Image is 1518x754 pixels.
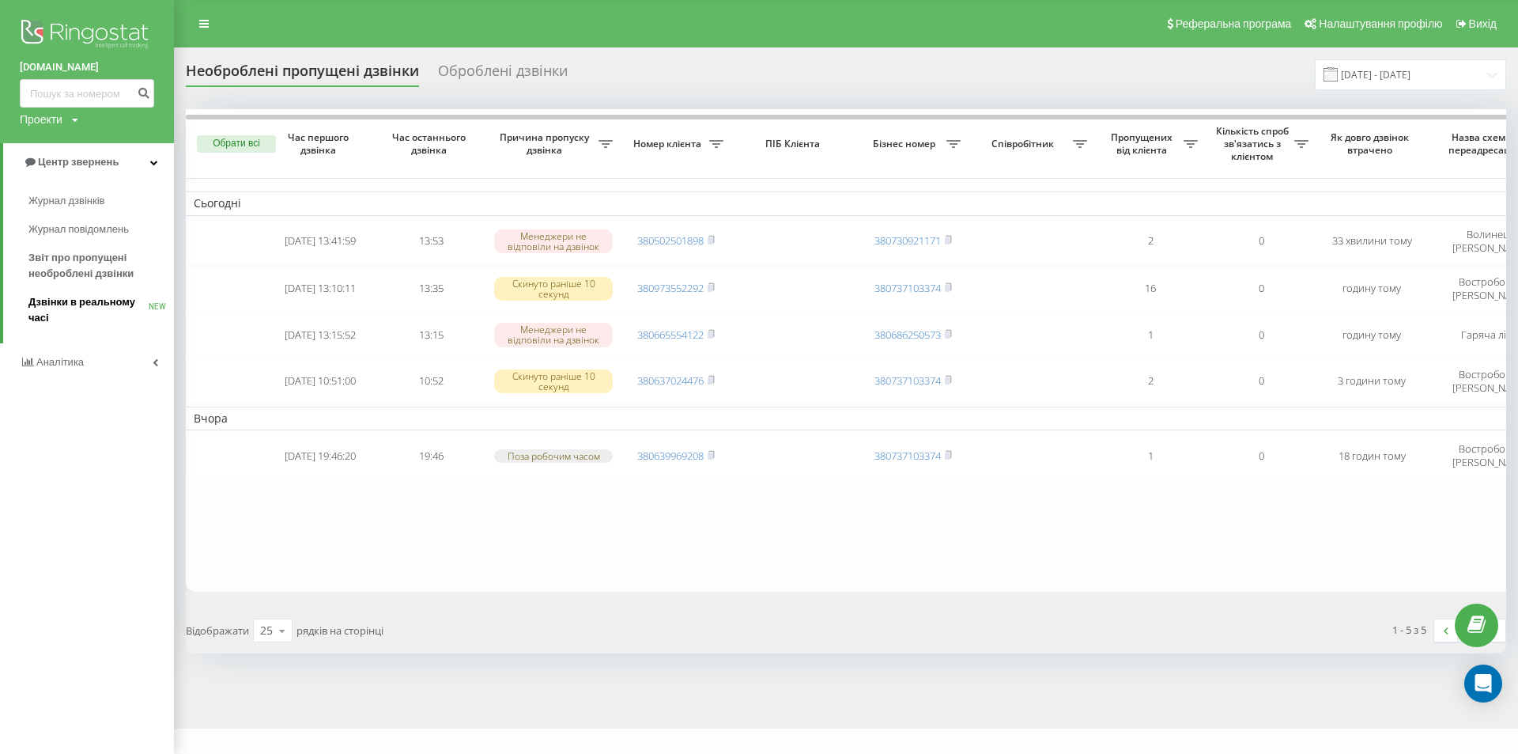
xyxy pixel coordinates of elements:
td: 1 [1095,314,1206,356]
td: 18 годин тому [1316,434,1427,478]
a: Журнал повідомлень [28,215,174,244]
span: Вихід [1469,17,1497,30]
span: Відображати [186,623,249,638]
a: 380502501898 [637,233,704,248]
td: годину тому [1316,267,1427,311]
td: 0 [1206,434,1316,478]
td: 13:15 [376,314,486,356]
span: Дзвінки в реальному часі [28,294,149,326]
td: [DATE] 13:10:11 [265,267,376,311]
td: 2 [1095,359,1206,404]
span: Час останнього дзвінка [388,131,474,156]
td: 0 [1206,267,1316,311]
td: [DATE] 13:41:59 [265,219,376,263]
td: 13:53 [376,219,486,263]
div: 1 - 5 з 5 [1392,622,1426,638]
span: Час першого дзвінка [278,131,363,156]
a: 380637024476 [637,373,704,388]
a: 380665554122 [637,328,704,342]
td: 16 [1095,267,1206,311]
a: Журнал дзвінків [28,187,174,215]
span: Номер клієнта [629,138,709,150]
td: 13:35 [376,267,486,311]
span: Пропущених від клієнта [1103,131,1184,156]
a: Дзвінки в реальному часіNEW [28,288,174,332]
span: Центр звернень [38,156,119,168]
span: Звіт про пропущені необроблені дзвінки [28,250,166,282]
td: годину тому [1316,314,1427,356]
span: Реферальна програма [1176,17,1292,30]
button: Обрати всі [197,135,276,153]
a: 380686250573 [874,328,941,342]
div: Скинуто раніше 10 секунд [494,369,613,393]
a: 380737103374 [874,281,941,295]
td: [DATE] 13:15:52 [265,314,376,356]
td: 2 [1095,219,1206,263]
a: 380639969208 [637,449,704,463]
div: Оброблені дзвінки [438,63,568,87]
span: Кількість спроб зв'язатись з клієнтом [1214,125,1294,162]
input: Пошук за номером [20,79,154,108]
img: Ringostat logo [20,16,154,55]
a: Центр звернень [3,143,174,181]
span: Налаштування профілю [1319,17,1442,30]
div: Скинуто раніше 10 секунд [494,277,613,301]
td: 0 [1206,219,1316,263]
td: 1 [1095,434,1206,478]
div: Необроблені пропущені дзвінки [186,63,419,87]
span: Журнал дзвінків [28,193,104,209]
a: [DOMAIN_NAME] [20,59,154,75]
td: [DATE] 10:51:00 [265,359,376,404]
span: Аналiтика [36,356,84,368]
div: Менеджери не відповіли на дзвінок [494,323,613,347]
span: Причина пропуску дзвінка [494,131,599,156]
div: Поза робочим часом [494,449,613,463]
a: 380737103374 [874,373,941,388]
span: Журнал повідомлень [28,222,129,237]
td: 0 [1206,314,1316,356]
td: 3 години тому [1316,359,1427,404]
div: 25 [260,623,273,638]
span: ПІБ Клієнта [745,138,844,150]
span: рядків на сторінці [296,623,383,638]
td: 0 [1206,359,1316,404]
div: Проекти [20,112,62,127]
td: [DATE] 19:46:20 [265,434,376,478]
div: Менеджери не відповіли на дзвінок [494,229,613,253]
a: 380737103374 [874,449,941,463]
div: Open Intercom Messenger [1464,665,1502,703]
td: 19:46 [376,434,486,478]
td: 33 хвилини тому [1316,219,1427,263]
a: 380730921171 [874,233,941,248]
td: 10:52 [376,359,486,404]
span: Співробітник [976,138,1073,150]
span: Бізнес номер [866,138,946,150]
a: Звіт про пропущені необроблені дзвінки [28,244,174,288]
span: Як довго дзвінок втрачено [1329,131,1414,156]
a: 380973552292 [637,281,704,295]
